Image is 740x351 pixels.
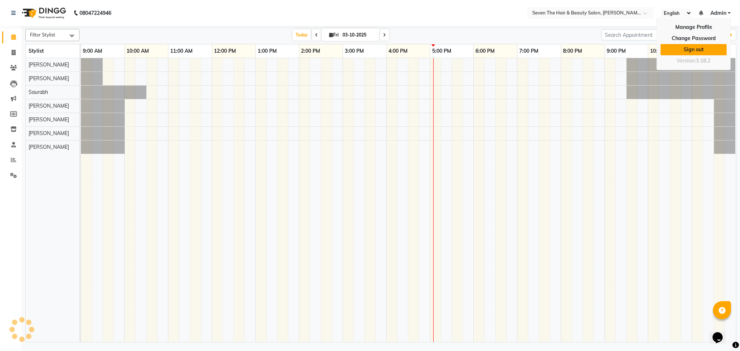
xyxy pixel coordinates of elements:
[327,32,340,38] span: Fri
[79,3,111,23] b: 08047224946
[340,30,377,40] input: 2025-10-03
[18,3,68,23] img: logo
[561,46,584,56] a: 8:00 PM
[517,46,540,56] a: 7:00 PM
[212,46,238,56] a: 12:00 PM
[293,29,311,40] span: Today
[299,46,322,56] a: 2:00 PM
[29,130,69,136] span: [PERSON_NAME]
[602,29,665,40] input: Search Appointment
[29,48,44,54] span: Stylist
[661,56,727,66] div: Version:3.18.2
[661,22,727,33] a: Manage Profile
[661,33,727,44] a: Change Password
[29,61,69,68] span: [PERSON_NAME]
[29,116,69,123] span: [PERSON_NAME]
[343,46,366,56] a: 3:00 PM
[430,46,453,56] a: 5:00 PM
[81,46,104,56] a: 9:00 AM
[387,46,409,56] a: 4:00 PM
[30,32,55,38] span: Filter Stylist
[710,9,726,17] span: Admin
[29,144,69,150] span: [PERSON_NAME]
[474,46,496,56] a: 6:00 PM
[125,46,151,56] a: 10:00 AM
[256,46,279,56] a: 1:00 PM
[168,46,194,56] a: 11:00 AM
[661,44,727,55] a: Sign out
[29,89,48,95] span: Saurabh
[29,103,69,109] span: [PERSON_NAME]
[648,46,674,56] a: 10:00 PM
[710,322,733,344] iframe: chat widget
[29,75,69,82] span: [PERSON_NAME]
[605,46,628,56] a: 9:00 PM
